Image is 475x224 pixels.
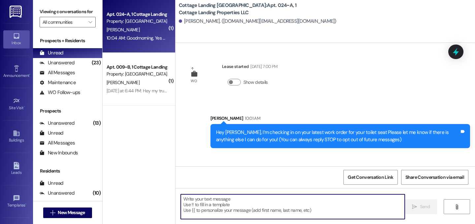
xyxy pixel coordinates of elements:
[29,72,30,77] span: •
[107,88,463,94] div: [DATE] at 6:44 PM: Hey my truck is broke down and literally cannot move got a tow truck to drop i...
[40,7,96,17] label: Viewing conversations for
[3,160,30,178] a: Leads
[25,202,26,207] span: •
[348,174,393,181] span: Get Conversation Link
[40,200,75,207] div: All Messages
[107,80,140,85] span: [PERSON_NAME]
[249,63,277,70] div: [DATE] 7:00 PM
[33,108,102,114] div: Prospects
[420,203,430,210] span: Send
[40,140,75,146] div: All Messages
[107,27,140,33] span: [PERSON_NAME]
[3,193,30,210] a: Templates •
[179,2,311,16] b: Cottage Landing [GEOGRAPHIC_DATA]: Apt. 024~A, 1 Cottage Landing Properties LLC
[40,120,75,127] div: Unanswered
[10,6,23,18] img: ResiDesk Logo
[40,79,76,86] div: Maintenance
[3,128,30,145] a: Buildings
[107,18,168,25] div: Property: [GEOGRAPHIC_DATA] [GEOGRAPHIC_DATA]
[50,210,55,215] i: 
[179,18,336,25] div: [PERSON_NAME]. ([DOMAIN_NAME][EMAIL_ADDRESS][DOMAIN_NAME])
[107,11,168,18] div: Apt. 024~A, 1 Cottage Landing Properties LLC
[43,208,92,218] button: New Message
[405,199,437,214] button: Send
[454,204,459,209] i: 
[191,78,197,84] div: WO
[40,59,75,66] div: Unanswered
[343,170,397,185] button: Get Conversation Link
[24,105,25,109] span: •
[40,190,75,197] div: Unanswered
[412,204,417,209] i: 
[40,89,80,96] div: WO Follow-ups
[43,17,85,27] input: All communities
[40,130,63,137] div: Unread
[216,129,459,143] div: Hey [PERSON_NAME], I’m checking in on your latest work order for your toilet seat Please let me k...
[3,95,30,113] a: Site Visit •
[91,118,102,128] div: (13)
[91,188,102,198] div: (10)
[210,115,470,124] div: [PERSON_NAME]
[40,69,75,76] div: All Messages
[107,71,168,78] div: Property: [GEOGRAPHIC_DATA] [GEOGRAPHIC_DATA]
[243,79,268,86] label: Show details
[40,149,78,156] div: New Inbounds
[405,174,464,181] span: Share Conversation via email
[107,64,168,71] div: Apt. 009~B, 1 Cottage Landing Properties LLC
[88,19,92,25] i: 
[40,49,63,56] div: Unread
[401,170,468,185] button: Share Conversation via email
[222,63,277,72] div: Lease started
[243,115,260,122] div: 10:01 AM
[40,180,63,187] div: Unread
[58,209,85,216] span: New Message
[33,37,102,44] div: Prospects + Residents
[3,30,30,48] a: Inbox
[90,58,102,68] div: (23)
[33,168,102,175] div: Residents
